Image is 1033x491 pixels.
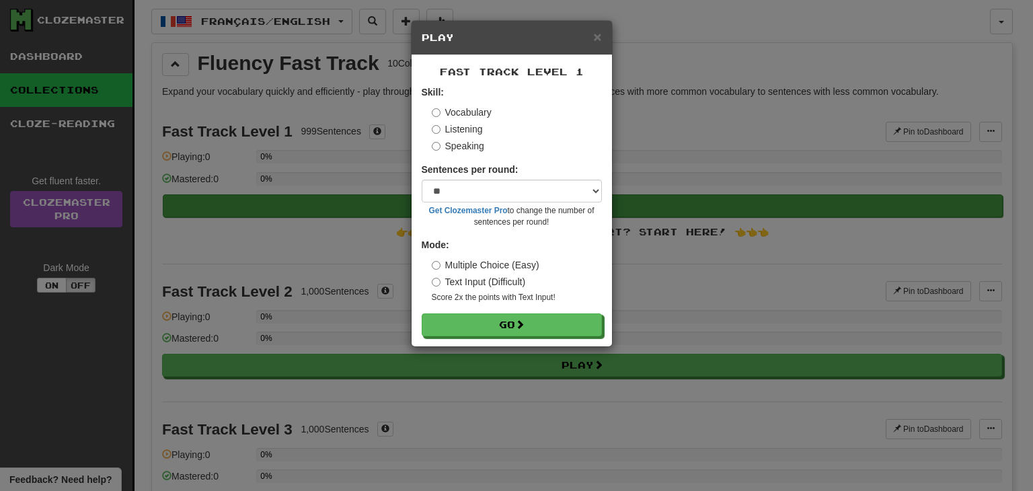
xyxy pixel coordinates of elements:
[432,106,492,119] label: Vocabulary
[432,258,539,272] label: Multiple Choice (Easy)
[422,205,602,228] small: to change the number of sentences per round!
[432,122,483,136] label: Listening
[422,239,449,250] strong: Mode:
[422,31,602,44] h5: Play
[432,292,602,303] small: Score 2x the points with Text Input !
[422,163,519,176] label: Sentences per round:
[432,275,526,289] label: Text Input (Difficult)
[432,261,441,270] input: Multiple Choice (Easy)
[432,125,441,134] input: Listening
[432,278,441,287] input: Text Input (Difficult)
[422,87,444,98] strong: Skill:
[429,206,508,215] a: Get Clozemaster Pro
[432,142,441,151] input: Speaking
[422,313,602,336] button: Go
[593,29,601,44] span: ×
[432,139,484,153] label: Speaking
[440,66,584,77] span: Fast Track Level 1
[593,30,601,44] button: Close
[432,108,441,117] input: Vocabulary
